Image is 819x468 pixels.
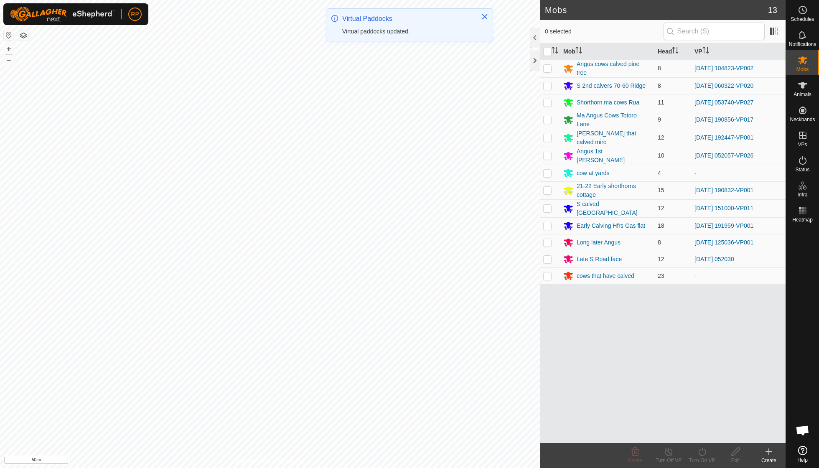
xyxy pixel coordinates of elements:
[658,116,661,123] span: 9
[658,170,661,176] span: 4
[702,48,709,55] p-sorticon: Activate to sort
[652,457,685,464] div: Turn Off VP
[672,48,679,55] p-sorticon: Activate to sort
[479,11,491,23] button: Close
[577,169,610,178] div: cow at yards
[560,43,654,60] th: Mob
[694,222,753,229] a: [DATE] 191959-VP001
[794,92,811,97] span: Animals
[278,457,303,465] a: Contact Us
[694,239,753,246] a: [DATE] 125036-VP001
[797,192,807,197] span: Infra
[694,99,753,106] a: [DATE] 053740-VP027
[577,182,651,199] div: 21-22 Early shorthorns cottage
[790,418,815,443] div: Open chat
[796,67,809,72] span: Mobs
[658,134,664,141] span: 12
[658,152,664,159] span: 10
[798,142,807,147] span: VPs
[694,65,753,71] a: [DATE] 104823-VP002
[658,99,664,106] span: 11
[791,17,814,22] span: Schedules
[577,111,651,129] div: Ma Angus Cows Totoro Lane
[575,48,582,55] p-sorticon: Activate to sort
[658,272,664,279] span: 23
[18,31,28,41] button: Map Layers
[4,44,14,54] button: +
[691,267,786,284] td: -
[768,4,777,16] span: 13
[577,221,645,230] div: Early Calving Hfrs Gas flat
[691,43,786,60] th: VP
[797,458,808,463] span: Help
[694,187,753,193] a: [DATE] 190832-VP001
[664,23,765,40] input: Search (S)
[691,165,786,181] td: -
[786,443,819,466] a: Help
[577,129,651,147] div: [PERSON_NAME] that calved miro
[552,48,558,55] p-sorticon: Activate to sort
[694,116,753,123] a: [DATE] 190856-VP017
[545,5,768,15] h2: Mobs
[658,187,664,193] span: 15
[719,457,752,464] div: Edit
[342,27,473,36] div: Virtual paddocks updated.
[685,457,719,464] div: Turn On VP
[131,10,139,19] span: RP
[658,205,664,211] span: 12
[4,55,14,65] button: –
[577,200,651,217] div: S calved [GEOGRAPHIC_DATA]
[577,238,621,247] div: Long later Angus
[654,43,691,60] th: Head
[795,167,809,172] span: Status
[577,272,634,280] div: cows that have calved
[658,239,661,246] span: 8
[237,457,268,465] a: Privacy Policy
[658,256,664,262] span: 12
[577,60,651,77] div: Angus cows calved pine tree
[658,65,661,71] span: 8
[658,82,661,89] span: 8
[752,457,786,464] div: Create
[545,27,664,36] span: 0 selected
[577,255,622,264] div: Late S Road face
[792,217,813,222] span: Heatmap
[577,147,651,165] div: Angus 1st [PERSON_NAME]
[789,42,816,47] span: Notifications
[577,81,646,90] div: S 2nd calvers 70-60 Ridge
[694,205,753,211] a: [DATE] 151000-VP011
[10,7,114,22] img: Gallagher Logo
[658,222,664,229] span: 18
[342,14,473,24] div: Virtual Paddocks
[4,30,14,40] button: Reset Map
[628,458,643,463] span: Delete
[577,98,639,107] div: Shorthorn ma cows Rua
[790,117,815,122] span: Neckbands
[694,134,753,141] a: [DATE] 192447-VP001
[694,152,753,159] a: [DATE] 052057-VP026
[694,256,734,262] a: [DATE] 052030
[694,82,753,89] a: [DATE] 060322-VP020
